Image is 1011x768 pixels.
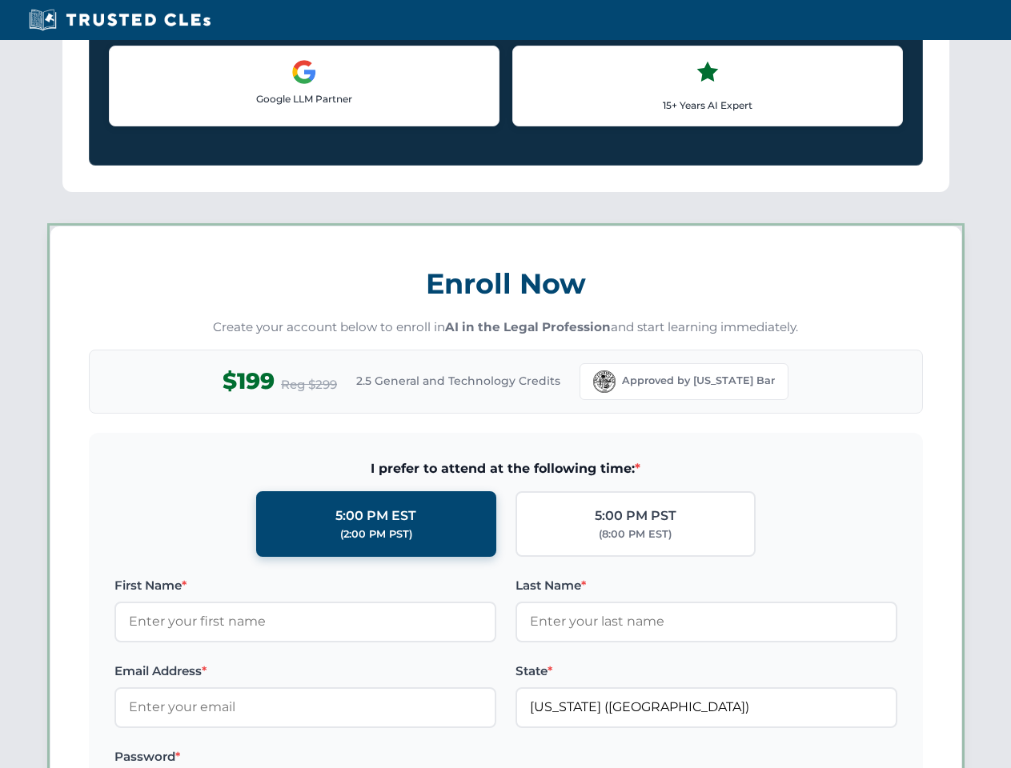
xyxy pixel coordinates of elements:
p: 15+ Years AI Expert [526,98,889,113]
img: Google [291,59,317,85]
label: Last Name [516,576,897,595]
div: 5:00 PM PST [595,506,676,526]
span: I prefer to attend at the following time: [114,458,897,479]
label: First Name [114,576,496,595]
label: State [516,662,897,681]
input: Florida (FL) [516,687,897,727]
img: Trusted CLEs [24,8,215,32]
label: Password [114,747,496,766]
img: Florida Bar [593,370,616,393]
input: Enter your last name [516,602,897,642]
span: Reg $299 [281,375,337,394]
div: (8:00 PM EST) [599,526,672,542]
h3: Enroll Now [89,258,923,309]
div: 5:00 PM EST [335,506,416,526]
div: (2:00 PM PST) [340,526,412,542]
input: Enter your email [114,687,496,727]
span: 2.5 General and Technology Credits [356,372,560,390]
label: Email Address [114,662,496,681]
p: Google LLM Partner [122,91,486,106]
p: Create your account below to enroll in and start learning immediately. [89,318,923,337]
strong: AI in the Legal Profession [445,319,611,334]
span: Approved by [US_STATE] Bar [622,373,775,389]
span: $199 [223,363,275,399]
input: Enter your first name [114,602,496,642]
